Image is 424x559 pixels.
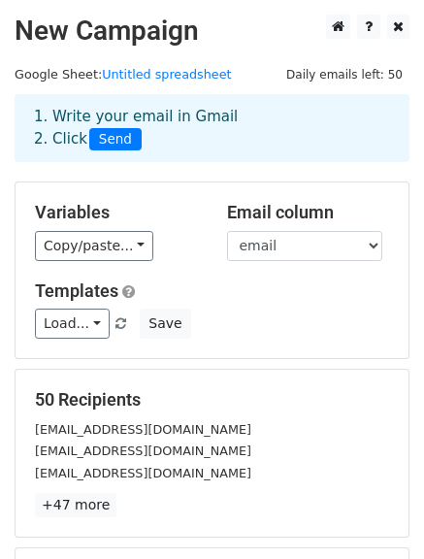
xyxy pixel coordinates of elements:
[15,67,232,82] small: Google Sheet:
[140,309,190,339] button: Save
[35,422,251,437] small: [EMAIL_ADDRESS][DOMAIN_NAME]
[327,466,424,559] div: Widget Obrolan
[102,67,231,82] a: Untitled spreadsheet
[227,202,390,223] h5: Email column
[279,64,409,85] span: Daily emails left: 50
[35,231,153,261] a: Copy/paste...
[35,280,118,301] a: Templates
[35,389,389,411] h5: 50 Recipients
[35,444,251,458] small: [EMAIL_ADDRESS][DOMAIN_NAME]
[35,466,251,480] small: [EMAIL_ADDRESS][DOMAIN_NAME]
[15,15,409,48] h2: New Campaign
[35,202,198,223] h5: Variables
[35,309,110,339] a: Load...
[279,67,409,82] a: Daily emails left: 50
[89,128,142,151] span: Send
[19,106,405,150] div: 1. Write your email in Gmail 2. Click
[327,466,424,559] iframe: Chat Widget
[35,493,116,517] a: +47 more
